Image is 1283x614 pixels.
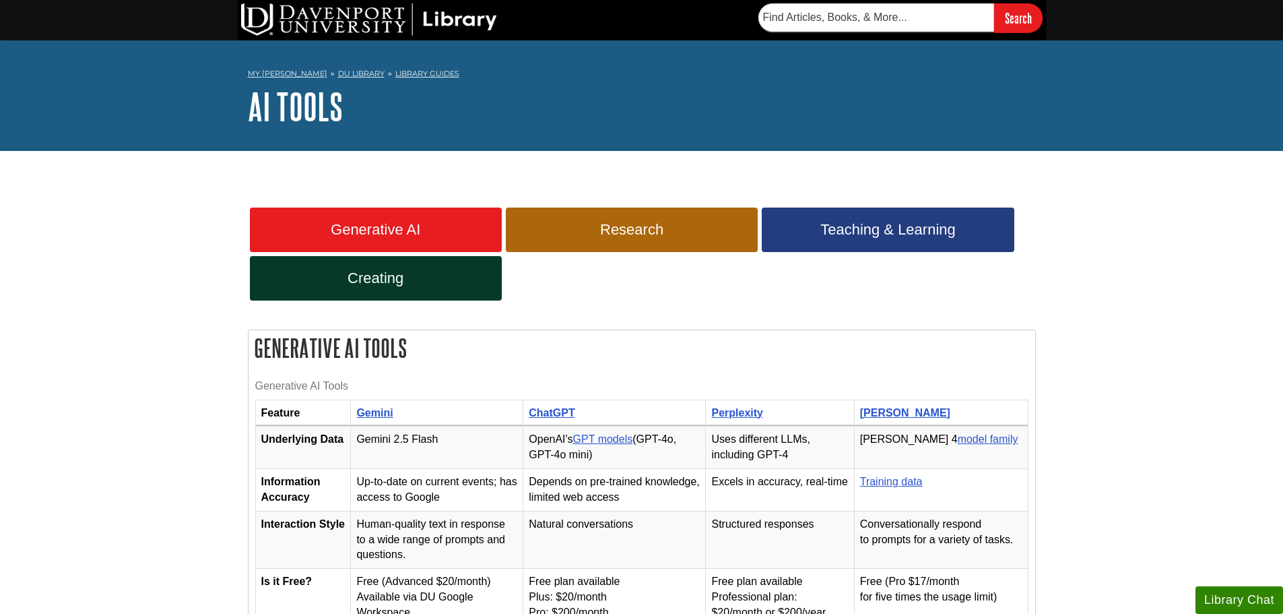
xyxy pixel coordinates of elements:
input: Find Articles, Books, & More... [758,3,994,32]
td: OpenAI's (GPT-4o, GPT-4o mini) [523,427,706,469]
a: My [PERSON_NAME] [248,68,327,80]
strong: Information Accuracy [261,476,321,503]
a: ChatGPT [529,407,574,419]
td: Gemini 2.5 Flash [351,427,523,469]
a: Training data [860,476,923,487]
span: Research [516,221,748,239]
a: Creating [250,256,502,301]
caption: Generative AI Tools [255,373,1028,400]
td: Depends on pre-trained knowledge, limited web access [523,469,706,512]
span: Generative AI [260,221,492,239]
img: DU Library [241,3,497,36]
form: Searches DU Library's articles, books, and more [758,3,1043,32]
span: Teaching & Learning [772,221,1004,239]
a: Generative AI [250,208,502,252]
h1: AI Tools [248,86,1036,127]
td: Human-quality text in response to a wide range of prompts and questions. [351,511,523,569]
a: Research [506,208,758,252]
span: Creating [260,270,492,287]
td: Uses different LLMs, including GPT-4 [706,427,854,469]
td: Excels in accuracy, real-time [706,469,854,512]
td: Structured responses [706,511,854,569]
a: GPT models [573,433,633,445]
td: [PERSON_NAME] 4 [854,427,1028,469]
td: Natural conversations [523,511,706,569]
a: Library Guides [395,69,459,78]
input: Search [994,3,1043,32]
h2: Generative AI Tools [249,330,1035,366]
a: Perplexity [711,407,762,419]
strong: Interaction Style [261,518,345,530]
nav: breadcrumb [248,65,1036,86]
strong: Is it Free? [261,576,312,587]
a: Gemini [356,407,393,419]
td: Up-to-date on current events; has access to Google [351,469,523,512]
th: Feature [255,400,351,427]
button: Library Chat [1195,586,1283,614]
a: [PERSON_NAME] [860,407,950,419]
p: Conversationally respond to prompts for a variety of tasks. [860,517,1022,548]
a: DU Library [338,69,385,78]
a: model family [958,433,1018,445]
a: Teaching & Learning [762,208,1014,252]
strong: Underlying Data [261,433,344,445]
